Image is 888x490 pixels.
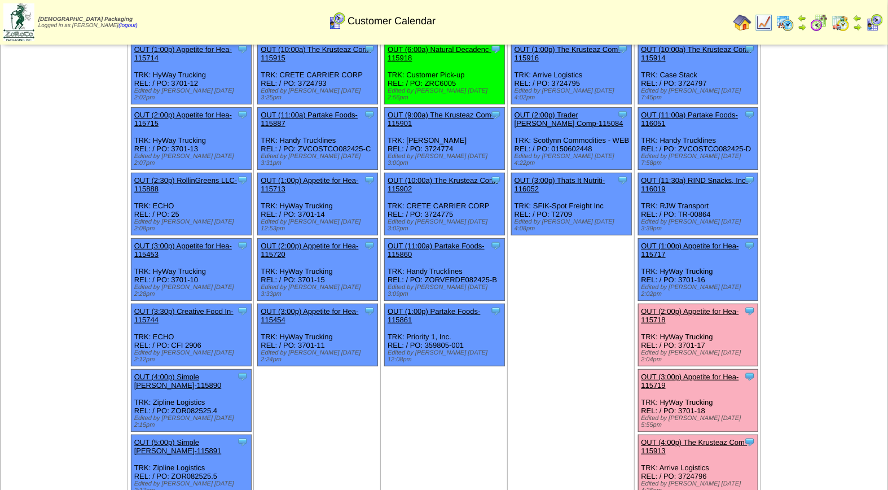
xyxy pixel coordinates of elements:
div: TRK: Arrive Logistics REL: / PO: 3724795 [511,42,631,104]
a: OUT (2:00p) Appetite for Hea-115720 [261,242,358,259]
img: Tooltip [744,174,755,186]
img: Tooltip [237,240,248,251]
img: Tooltip [237,174,248,186]
img: line_graph.gif [755,14,773,32]
div: TRK: Priority 1, Inc. REL: / PO: 359805-001 [385,304,505,366]
img: Tooltip [237,109,248,120]
div: Edited by [PERSON_NAME] [DATE] 4:02pm [515,88,631,101]
div: Edited by [PERSON_NAME] [DATE] 7:58pm [641,153,758,167]
img: Tooltip [490,109,502,120]
div: Edited by [PERSON_NAME] [DATE] 2:08pm [134,218,251,232]
div: Edited by [PERSON_NAME] [DATE] 2:15pm [134,415,251,428]
a: OUT (2:00p) Trader [PERSON_NAME] Comp-115084 [515,111,623,128]
div: Edited by [PERSON_NAME] [DATE] 4:08pm [515,218,631,232]
a: OUT (1:00p) Appetite for Hea-115713 [261,176,358,193]
img: Tooltip [617,109,628,120]
a: OUT (9:00a) The Krusteaz Com-115901 [388,111,494,128]
img: arrowright.gif [798,23,807,32]
div: Edited by [PERSON_NAME] [DATE] 3:39pm [641,218,758,232]
a: OUT (1:00p) The Krusteaz Com-115916 [515,45,621,62]
a: OUT (3:00p) Appetite for Hea-115719 [641,373,739,390]
img: arrowright.gif [853,23,862,32]
div: Edited by [PERSON_NAME] [DATE] 2:56pm [388,88,504,101]
div: TRK: CRETE CARRIER CORP REL: / PO: 3724775 [385,173,505,235]
a: OUT (4:00p) The Krusteaz Com-115913 [641,438,748,455]
div: Edited by [PERSON_NAME] [DATE] 2:02pm [134,88,251,101]
div: Edited by [PERSON_NAME] [DATE] 2:04pm [641,349,758,363]
img: Tooltip [744,436,755,448]
div: Edited by [PERSON_NAME] [DATE] 3:02pm [388,218,504,232]
a: OUT (1:00p) Appetite for Hea-115714 [134,45,232,62]
img: home.gif [733,14,751,32]
a: OUT (11:30a) RIND Snacks, Inc-116019 [641,176,749,193]
img: calendarprod.gif [776,14,794,32]
a: OUT (11:00a) Partake Foods-116051 [641,111,738,128]
div: TRK: HyWay Trucking REL: / PO: 3701-18 [638,370,758,432]
span: Customer Calendar [348,15,436,27]
a: OUT (5:00p) Simple [PERSON_NAME]-115891 [134,438,222,455]
img: calendarinout.gif [832,14,850,32]
a: OUT (3:00p) Thats It Nutriti-116052 [515,176,605,193]
a: (logout) [118,23,138,29]
div: TRK: [PERSON_NAME] REL: / PO: 3724774 [385,108,505,170]
img: arrowleft.gif [853,14,862,23]
img: zoroco-logo-small.webp [3,3,34,41]
img: Tooltip [237,305,248,317]
div: Edited by [PERSON_NAME] [DATE] 2:07pm [134,153,251,167]
a: OUT (1:00p) Appetite for Hea-115717 [641,242,739,259]
div: TRK: HyWay Trucking REL: / PO: 3701-10 [131,239,251,301]
a: OUT (11:00a) Partake Foods-115887 [261,111,358,128]
div: Edited by [PERSON_NAME] [DATE] 3:25pm [261,88,377,101]
img: Tooltip [617,174,628,186]
div: TRK: HyWay Trucking REL: / PO: 3701-12 [131,42,251,104]
img: Tooltip [490,240,502,251]
div: TRK: HyWay Trucking REL: / PO: 3701-11 [258,304,378,366]
a: OUT (2:30p) RollinGreens LLC-115888 [134,176,238,193]
img: Tooltip [744,305,755,317]
div: Edited by [PERSON_NAME] [DATE] 3:31pm [261,153,377,167]
div: TRK: Customer Pick-up REL: / PO: ZRC6005 [385,42,505,104]
img: Tooltip [237,371,248,382]
div: TRK: Zipline Logistics REL: / PO: ZOR082525.4 [131,370,251,432]
a: OUT (6:00a) Natural Decadenc-115918 [388,45,491,62]
a: OUT (10:00a) The Krusteaz Com-115915 [261,45,371,62]
div: TRK: ECHO REL: / PO: CFI 2906 [131,304,251,366]
img: calendarcustomer.gif [328,12,346,30]
div: TRK: Handy Trucklines REL: / PO: ZVCOSTCO082425-C [258,108,378,170]
a: OUT (3:30p) Creative Food In-115744 [134,307,234,324]
div: Edited by [PERSON_NAME] [DATE] 2:12pm [134,349,251,363]
a: OUT (2:00p) Appetite for Hea-115718 [641,307,739,324]
div: TRK: HyWay Trucking REL: / PO: 3701-17 [638,304,758,366]
div: Edited by [PERSON_NAME] [DATE] 2:02pm [641,284,758,297]
img: Tooltip [490,305,502,317]
img: Tooltip [490,174,502,186]
a: OUT (2:00p) Appetite for Hea-115715 [134,111,232,128]
div: TRK: Handy Trucklines REL: / PO: ZVCOSTCO082425-D [638,108,758,170]
span: Logged in as [PERSON_NAME] [38,16,138,29]
div: TRK: CRETE CARRIER CORP REL: / PO: 3724793 [258,42,378,104]
div: Edited by [PERSON_NAME] [DATE] 2:24pm [261,349,377,363]
img: Tooltip [364,174,375,186]
div: TRK: HyWay Trucking REL: / PO: 3701-16 [638,239,758,301]
a: OUT (10:00a) The Krusteaz Com-115902 [388,176,498,193]
div: Edited by [PERSON_NAME] [DATE] 12:53pm [261,218,377,232]
a: OUT (3:00p) Appetite for Hea-115454 [261,307,358,324]
div: Edited by [PERSON_NAME] [DATE] 3:00pm [388,153,504,167]
div: TRK: HyWay Trucking REL: / PO: 3701-15 [258,239,378,301]
a: OUT (11:00a) Partake Foods-115860 [388,242,485,259]
img: arrowleft.gif [798,14,807,23]
img: Tooltip [364,305,375,317]
a: OUT (10:00a) The Krusteaz Com-115914 [641,45,751,62]
img: Tooltip [744,240,755,251]
div: TRK: Scotlynn Commodities - WEB REL: / PO: 0150602448 [511,108,631,170]
span: [DEMOGRAPHIC_DATA] Packaging [38,16,133,23]
a: OUT (1:00p) Partake Foods-115861 [388,307,481,324]
div: TRK: Case Stack REL: / PO: 3724797 [638,42,758,104]
a: OUT (4:00p) Simple [PERSON_NAME]-115890 [134,373,222,390]
a: OUT (3:00p) Appetite for Hea-115453 [134,242,232,259]
div: Edited by [PERSON_NAME] [DATE] 7:45pm [641,88,758,101]
div: TRK: HyWay Trucking REL: / PO: 3701-14 [258,173,378,235]
div: Edited by [PERSON_NAME] [DATE] 5:55pm [641,415,758,428]
div: Edited by [PERSON_NAME] [DATE] 4:22pm [515,153,631,167]
img: Tooltip [744,371,755,382]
